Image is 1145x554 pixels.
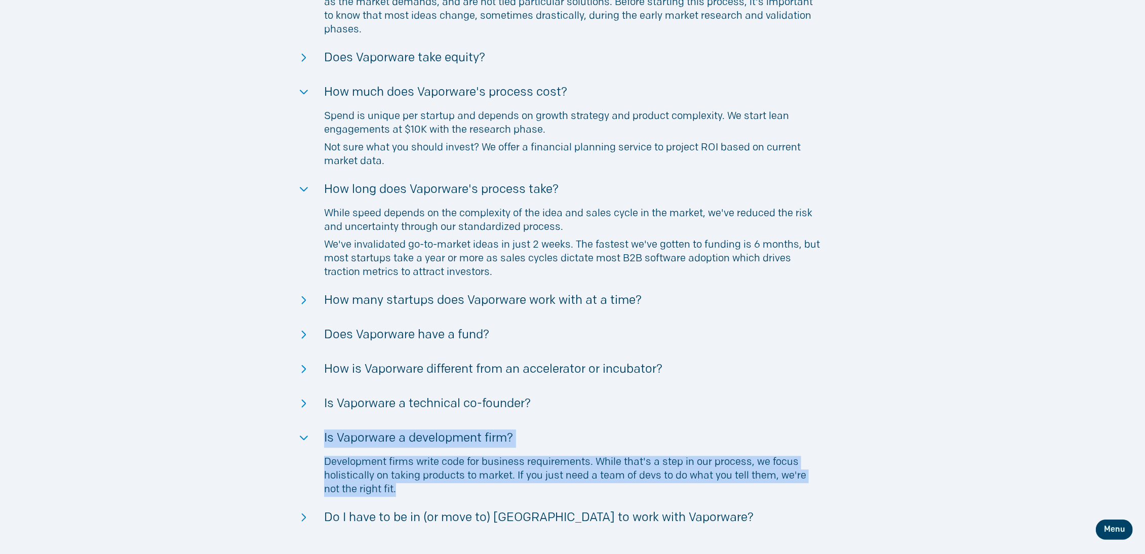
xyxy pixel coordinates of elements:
[324,429,820,448] div: Is Vaporware a development firm?
[324,239,820,280] p: We've invalidated go-to-market ideas in just 2 weeks. The fastest we've gotten to funding is 6 mo...
[324,456,820,497] p: Development firms write code for business requirements. While that's a step in our process, we fo...
[324,84,820,102] div: How much does Vaporware's process cost?
[302,513,306,521] img: svg+xml;base64,PHN2ZyB3aWR0aD0iMTYiIGhlaWdodD0iOSIgdmlld0JveD0iMCAwIDE2IDkiIGZpbGw9Im5vbmUiIHhtbG...
[324,326,820,344] div: Does Vaporware have a fund?
[1096,520,1133,540] button: Menu
[324,361,820,379] div: How is Vaporware different from an accelerator or incubator?
[324,509,820,527] div: Do I have to be in (or move to) [GEOGRAPHIC_DATA] to work with Vaporware?
[302,53,306,61] img: svg+xml;base64,PHN2ZyB3aWR0aD0iMTYiIGhlaWdodD0iOSIgdmlld0JveD0iMCAwIDE2IDkiIGZpbGw9Im5vbmUiIHhtbG...
[302,330,306,338] img: svg+xml;base64,PHN2ZyB3aWR0aD0iMTYiIGhlaWdodD0iOSIgdmlld0JveD0iMCAwIDE2IDkiIGZpbGw9Im5vbmUiIHhtbG...
[324,395,820,413] div: Is Vaporware a technical co-founder?
[324,49,820,67] div: Does Vaporware take equity?
[300,187,308,191] img: svg+xml;base64,PHN2ZyB3aWR0aD0iMTYiIGhlaWdodD0iOSIgdmlld0JveD0iMCAwIDE2IDkiIGZpbGw9Im5vbmUiIHhtbG...
[300,90,308,94] img: svg+xml;base64,PHN2ZyB3aWR0aD0iMTYiIGhlaWdodD0iOSIgdmlld0JveD0iMCAwIDE2IDkiIGZpbGw9Im5vbmUiIHhtbG...
[302,399,306,407] img: svg+xml;base64,PHN2ZyB3aWR0aD0iMTYiIGhlaWdodD0iOSIgdmlld0JveD0iMCAwIDE2IDkiIGZpbGw9Im5vbmUiIHhtbG...
[324,141,820,169] p: Not sure what you should invest? We offer a financial planning service to project ROI based on cu...
[302,296,306,304] img: svg+xml;base64,PHN2ZyB3aWR0aD0iMTYiIGhlaWdodD0iOSIgdmlld0JveD0iMCAwIDE2IDkiIGZpbGw9Im5vbmUiIHhtbG...
[324,207,820,234] p: While speed depends on the complexity of the idea and sales cycle in the market, we've reduced th...
[324,181,820,199] div: How long does Vaporware's process take?
[300,436,308,440] img: svg+xml;base64,PHN2ZyB3aWR0aD0iMTYiIGhlaWdodD0iOSIgdmlld0JveD0iMCAwIDE2IDkiIGZpbGw9Im5vbmUiIHhtbG...
[324,110,820,137] p: Spend is unique per startup and depends on growth strategy and product complexity. We start lean ...
[324,292,820,310] div: How many startups does Vaporware work with at a time?
[302,365,306,373] img: svg+xml;base64,PHN2ZyB3aWR0aD0iMTYiIGhlaWdodD0iOSIgdmlld0JveD0iMCAwIDE2IDkiIGZpbGw9Im5vbmUiIHhtbG...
